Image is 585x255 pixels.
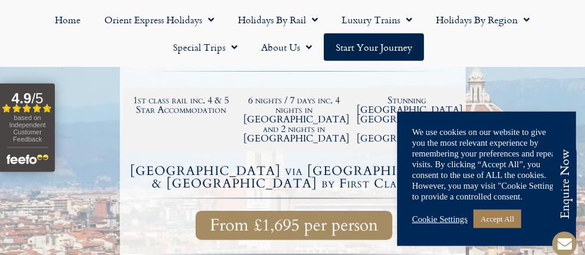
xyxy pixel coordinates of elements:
[196,211,392,240] a: From £1,695 per person
[161,33,249,61] a: Special Trips
[6,6,579,61] nav: Menu
[412,127,561,202] div: We use cookies on our website to give you the most relevant experience by remembering your prefer...
[44,6,93,33] a: Home
[425,6,542,33] a: Holidays by Region
[357,96,458,143] h2: Stunning [GEOGRAPHIC_DATA], [GEOGRAPHIC_DATA] & [GEOGRAPHIC_DATA]
[330,6,425,33] a: Luxury Trains
[131,96,232,115] h2: 1st class rail inc. 4 & 5 Star Accommodation
[412,214,468,225] a: Cookie Settings
[243,96,345,143] h2: 6 nights / 7 days inc. 4 nights in [GEOGRAPHIC_DATA] and 2 nights in [GEOGRAPHIC_DATA]
[227,6,330,33] a: Holidays by Rail
[125,165,464,190] h4: [GEOGRAPHIC_DATA] via [GEOGRAPHIC_DATA] & [GEOGRAPHIC_DATA] by First Class rail
[249,33,324,61] a: About Us
[324,33,424,61] a: Start your Journey
[210,218,378,233] span: From £1,695 per person
[473,210,521,228] a: Accept All
[93,6,227,33] a: Orient Express Holidays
